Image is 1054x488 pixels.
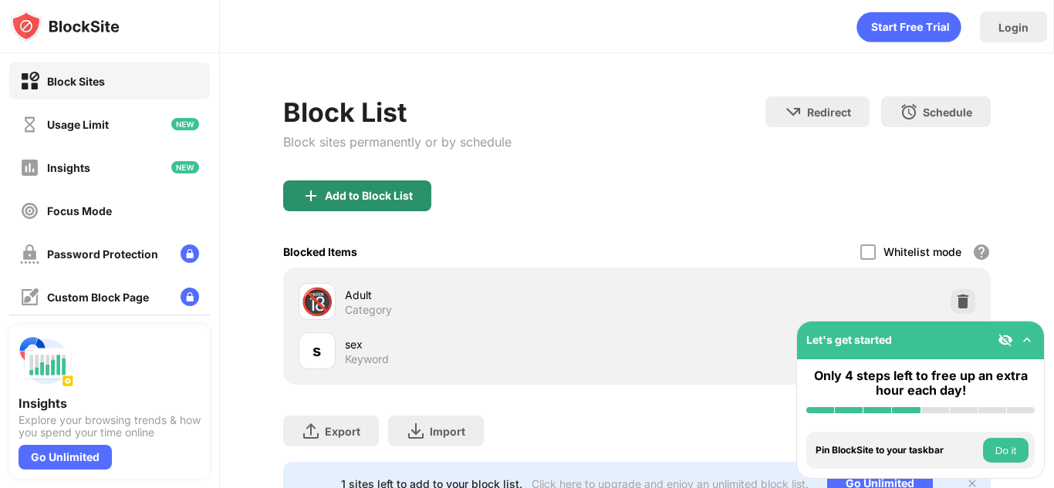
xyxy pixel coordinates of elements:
[20,288,39,307] img: customize-block-page-off.svg
[283,96,512,128] div: Block List
[19,445,112,469] div: Go Unlimited
[20,72,39,91] img: block-on.svg
[47,291,149,304] div: Custom Block Page
[312,339,321,362] div: s
[325,425,360,438] div: Export
[325,190,413,202] div: Add to Block List
[856,12,961,42] div: animation
[20,115,39,134] img: time-usage-off.svg
[816,445,979,456] div: Pin BlockSite to your taskbar
[47,204,112,217] div: Focus Mode
[983,438,1029,463] button: Do it
[923,106,972,119] div: Schedule
[301,286,333,318] div: 🔞
[345,303,392,317] div: Category
[806,369,1035,398] div: Only 4 steps left to free up an extra hour each day!
[345,287,637,303] div: Adult
[1019,332,1035,348] img: omni-setup-toggle.svg
[807,106,851,119] div: Redirect
[998,332,1013,348] img: eye-not-visible.svg
[11,11,120,42] img: logo-blocksite.svg
[181,244,199,263] img: lock-menu.svg
[283,134,512,150] div: Block sites permanently or by schedule
[345,336,637,352] div: sex
[20,201,39,220] img: focus-off.svg
[806,333,892,346] div: Let's get started
[47,118,109,131] div: Usage Limit
[430,425,465,438] div: Import
[883,245,961,258] div: Whitelist mode
[19,334,74,389] img: push-insights.svg
[20,158,39,177] img: insights-off.svg
[283,245,357,258] div: Blocked Items
[998,21,1029,34] div: Login
[171,118,199,130] img: new-icon.svg
[181,288,199,306] img: lock-menu.svg
[47,247,158,261] div: Password Protection
[171,161,199,173] img: new-icon.svg
[20,244,39,264] img: password-protection-off.svg
[345,352,389,366] div: Keyword
[19,395,201,411] div: Insights
[47,75,105,88] div: Block Sites
[47,161,90,174] div: Insights
[19,414,201,439] div: Explore your browsing trends & how you spend your time online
